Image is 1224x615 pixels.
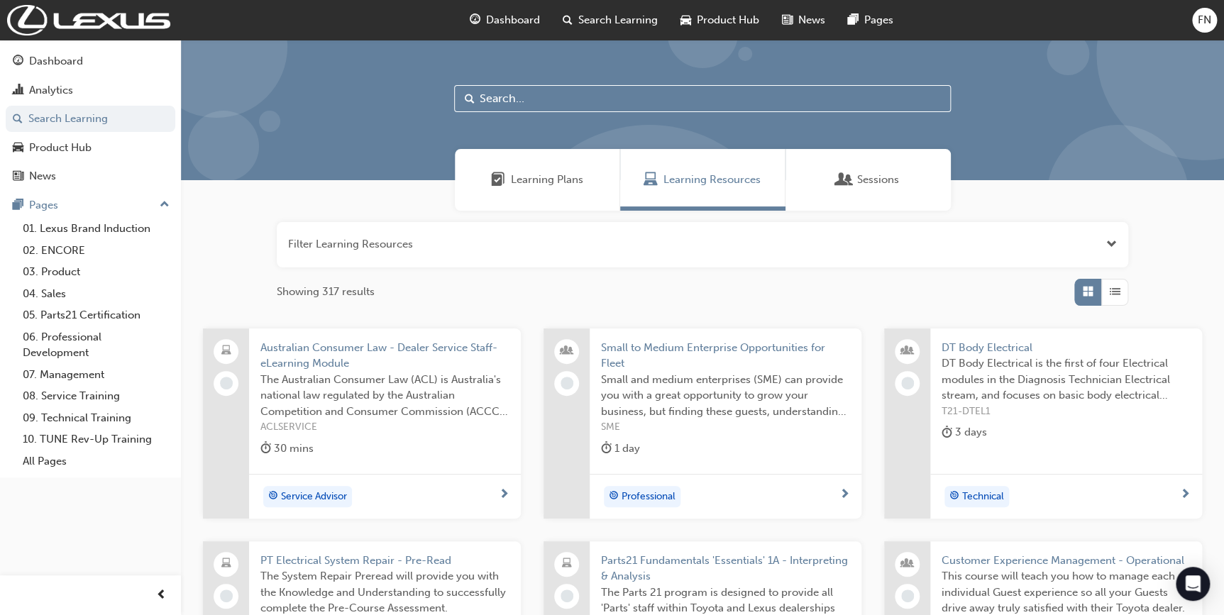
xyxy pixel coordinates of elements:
span: SME [601,419,850,436]
button: DashboardAnalyticsSearch LearningProduct HubNews [6,45,175,192]
input: Search... [454,85,951,112]
span: Service Advisor [281,489,347,505]
span: news-icon [13,170,23,183]
span: ACLSERVICE [260,419,509,436]
a: 01. Lexus Brand Induction [17,218,175,240]
div: Pages [29,197,58,214]
button: Open the filter [1106,236,1117,253]
span: guage-icon [13,55,23,68]
span: guage-icon [470,11,480,29]
span: Sessions [857,172,899,188]
span: laptop-icon [221,342,231,360]
a: DT Body ElectricalDT Body Electrical is the first of four Electrical modules in the Diagnosis Tec... [884,328,1202,519]
span: T21-DTEL1 [942,404,1191,420]
span: Learning Resources [663,172,761,188]
div: Open Intercom Messenger [1176,567,1210,601]
span: Showing 317 results [277,284,375,300]
span: DT Body Electrical [942,340,1191,356]
span: people-icon [903,342,913,360]
span: PT Electrical System Repair - Pre-Read [260,553,509,569]
span: Australian Consumer Law - Dealer Service Staff- eLearning Module [260,340,509,372]
span: Professional [622,489,676,505]
span: next-icon [499,489,509,502]
span: Learning Resources [644,172,658,188]
a: 03. Product [17,261,175,283]
span: Pages [864,12,893,28]
span: up-icon [160,196,170,214]
span: Product Hub [697,12,759,28]
a: Product Hub [6,135,175,161]
a: Small to Medium Enterprise Opportunities for FleetSmall and medium enterprises (SME) can provide ... [544,328,861,519]
span: learningRecordVerb_NONE-icon [561,377,573,389]
span: Small and medium enterprises (SME) can provide you with a great opportunity to grow your business... [601,372,850,420]
span: News [798,12,825,28]
span: Learning Plans [491,172,505,188]
span: next-icon [839,489,850,502]
div: News [29,168,56,184]
a: Learning ResourcesLearning Resources [620,149,785,211]
span: learningRecordVerb_NONE-icon [220,589,233,602]
div: 1 day [601,440,640,458]
a: search-iconSearch Learning [551,6,669,35]
span: Learning Plans [511,172,583,188]
a: 07. Management [17,364,175,386]
span: pages-icon [13,199,23,212]
div: 3 days [942,423,987,441]
span: people-icon [903,555,913,573]
a: 10. TUNE Rev-Up Training [17,428,175,450]
a: 08. Service Training [17,385,175,407]
a: pages-iconPages [837,6,905,35]
span: prev-icon [156,587,167,604]
span: Parts21 Fundamentals 'Essentials' 1A - Interpreting & Analysis [601,553,850,584]
span: news-icon [782,11,793,29]
a: Australian Consumer Law - Dealer Service Staff- eLearning ModuleThe Australian Consumer Law (ACL)... [203,328,521,519]
a: SessionsSessions [785,149,951,211]
img: Trak [7,5,170,35]
a: 06. Professional Development [17,326,175,364]
button: Pages [6,192,175,218]
span: learningRecordVerb_NONE-icon [561,589,573,602]
span: target-icon [949,487,959,506]
div: 30 mins [260,440,314,458]
div: Analytics [29,82,73,99]
span: List [1110,284,1120,300]
span: laptop-icon [562,555,572,573]
span: chart-icon [13,84,23,97]
a: 05. Parts21 Certification [17,304,175,326]
span: Grid [1083,284,1093,300]
span: DT Body Electrical is the first of four Electrical modules in the Diagnosis Technician Electrical... [942,355,1191,404]
div: Product Hub [29,140,92,156]
span: laptop-icon [221,555,231,573]
a: 04. Sales [17,283,175,305]
span: learningRecordVerb_NONE-icon [901,589,914,602]
a: 09. Technical Training [17,407,175,429]
span: duration-icon [260,440,271,458]
span: Search [465,91,475,107]
span: FN [1198,12,1211,28]
a: Dashboard [6,48,175,74]
span: search-icon [13,113,23,126]
span: The Australian Consumer Law (ACL) is Australia's national law regulated by the Australian Competi... [260,372,509,420]
button: FN [1192,8,1217,33]
span: Search Learning [578,12,658,28]
a: Search Learning [6,106,175,132]
span: next-icon [1180,489,1191,502]
span: Sessions [837,172,851,188]
span: target-icon [268,487,278,506]
span: duration-icon [601,440,612,458]
a: news-iconNews [771,6,837,35]
span: learningRecordVerb_NONE-icon [220,377,233,389]
a: 02. ENCORE [17,240,175,262]
span: duration-icon [942,423,952,441]
span: Dashboard [486,12,540,28]
span: people-icon [562,342,572,360]
span: Technical [962,489,1004,505]
a: car-iconProduct Hub [669,6,771,35]
span: learningRecordVerb_NONE-icon [901,377,914,389]
a: Learning PlansLearning Plans [455,149,620,211]
span: target-icon [609,487,619,506]
a: All Pages [17,450,175,472]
